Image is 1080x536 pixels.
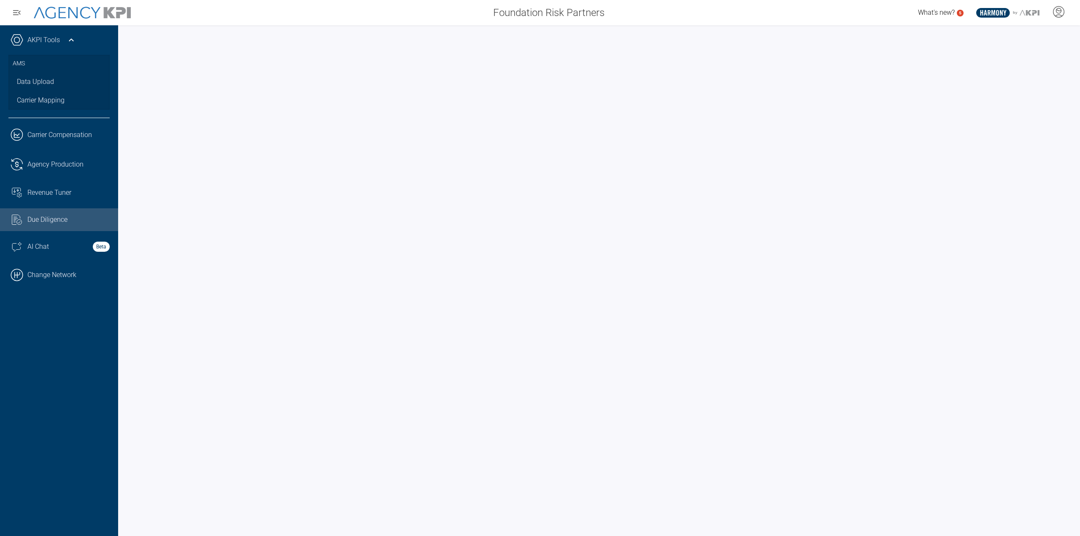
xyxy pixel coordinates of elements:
[27,159,84,170] span: Agency Production
[13,55,105,73] h3: AMS
[34,7,131,19] img: AgencyKPI
[957,10,964,16] a: 5
[27,35,60,45] a: AKPI Tools
[493,5,605,20] span: Foundation Risk Partners
[27,188,71,198] span: Revenue Tuner
[27,242,49,252] span: AI Chat
[959,11,961,15] text: 5
[27,215,67,225] span: Due Diligence
[918,8,955,16] span: What's new?
[8,73,110,91] a: Data Upload
[8,91,110,110] a: Carrier Mapping
[93,242,110,252] strong: Beta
